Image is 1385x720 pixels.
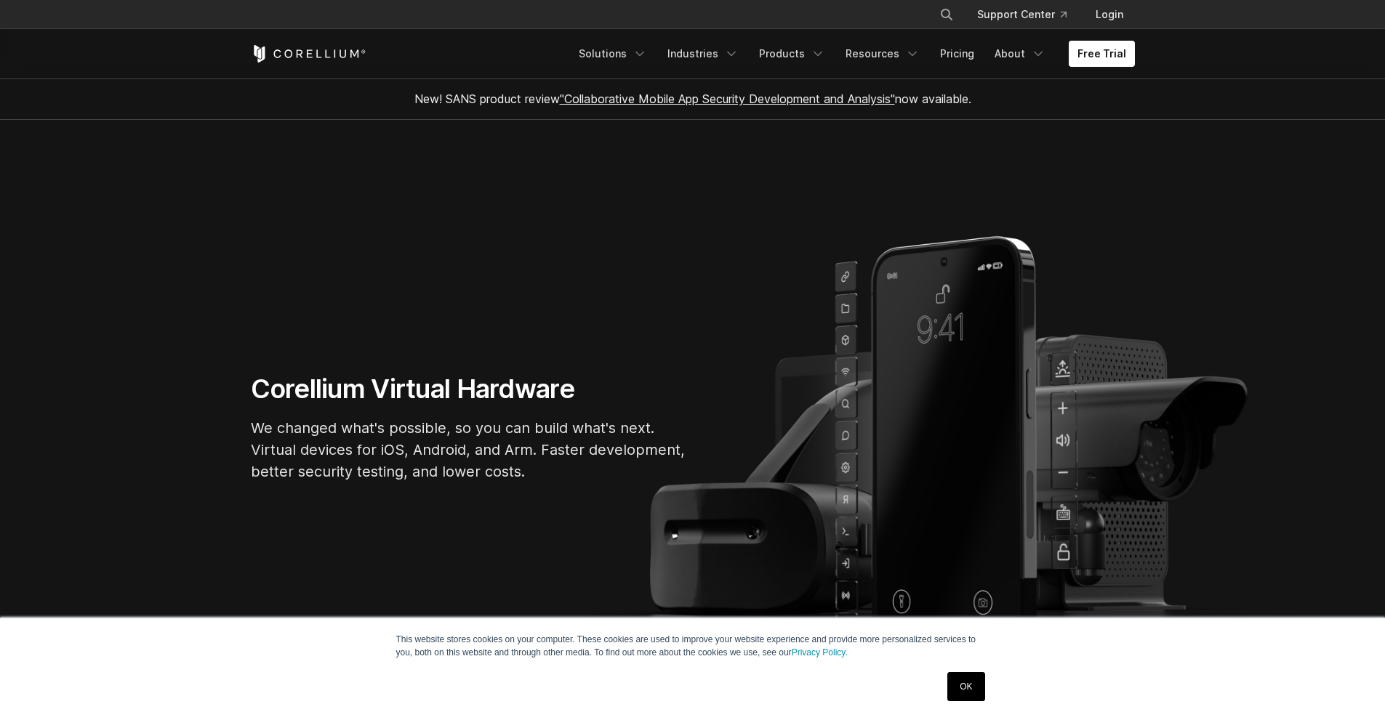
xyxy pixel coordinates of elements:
a: "Collaborative Mobile App Security Development and Analysis" [560,92,895,106]
span: New! SANS product review now available. [414,92,971,106]
a: About [986,41,1054,67]
a: Products [750,41,834,67]
a: Free Trial [1069,41,1135,67]
a: Industries [659,41,747,67]
div: Navigation Menu [570,41,1135,67]
a: Login [1084,1,1135,28]
a: Pricing [931,41,983,67]
h1: Corellium Virtual Hardware [251,373,687,405]
a: Solutions [570,41,656,67]
button: Search [934,1,960,28]
a: Support Center [966,1,1078,28]
a: OK [947,672,984,701]
a: Corellium Home [251,45,366,62]
div: Navigation Menu [922,1,1135,28]
p: This website stores cookies on your computer. These cookies are used to improve your website expe... [396,633,989,659]
p: We changed what's possible, so you can build what's next. Virtual devices for iOS, Android, and A... [251,417,687,482]
a: Privacy Policy. [792,647,848,658]
a: Resources [837,41,928,67]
